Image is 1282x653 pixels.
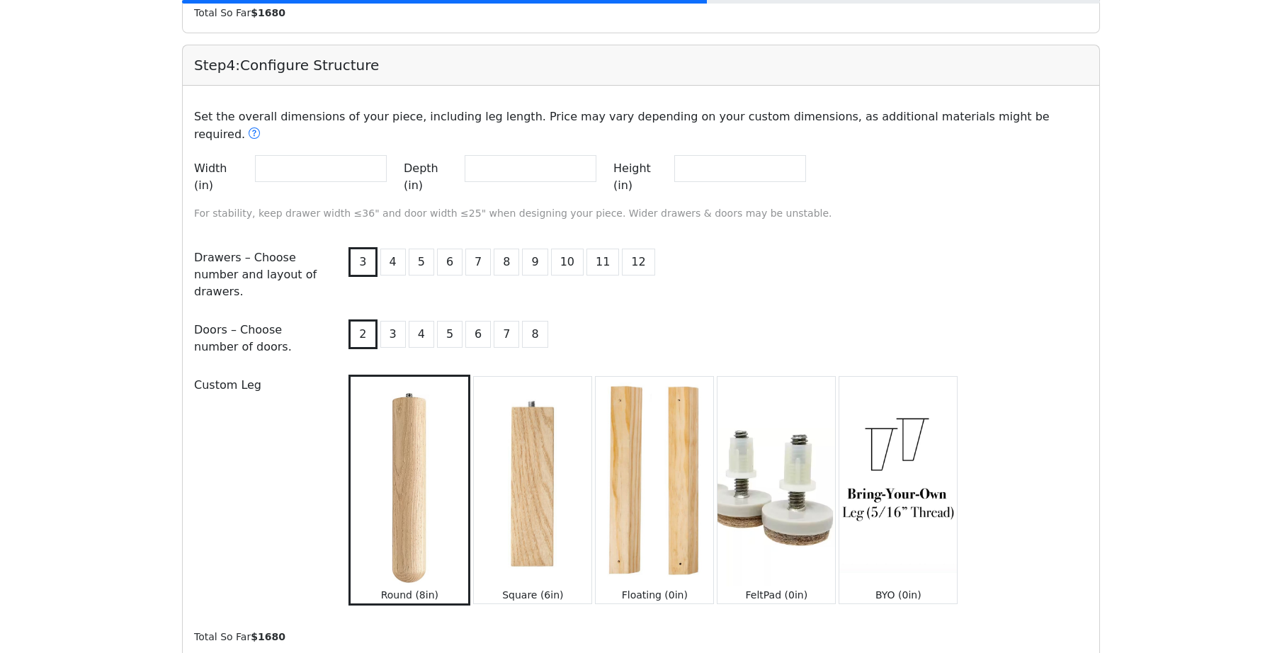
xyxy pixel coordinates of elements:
button: 8 [494,249,519,276]
img: Round (8in) [351,377,468,586]
small: BYO (0in) [875,589,921,601]
button: 4 [380,249,406,276]
button: 3 [380,321,406,348]
button: 4 [409,321,434,348]
small: For stability, keep drawer width ≤36" and door width ≤25" when designing your piece. Wider drawer... [194,208,832,219]
button: 2 [348,319,377,349]
button: 7 [465,249,491,276]
small: Floating (0in) [622,589,688,601]
button: Floating (0in) [595,376,714,603]
button: 10 [551,249,584,276]
small: Round (8in) [381,589,438,601]
button: Does a smaller size cost less? [248,125,261,144]
button: 8 [522,321,548,348]
label: Depth (in) [404,155,459,199]
p: Set the overall dimensions of your piece, including leg length. Price may vary depending on your ... [186,108,1096,144]
button: 9 [522,249,548,276]
div: Doors – Choose number of doors. [186,317,337,360]
button: FeltPad (0in) [717,376,836,603]
img: FeltPad (0in) [717,377,835,586]
button: 5 [409,249,434,276]
label: Width (in) [194,155,249,199]
button: BYO (0in) [839,376,958,603]
img: BYO (0in) [839,377,957,586]
small: Total So Far [194,7,285,18]
div: Custom Leg [186,372,337,605]
img: Floating (0in) [596,377,713,586]
button: 6 [437,249,463,276]
button: 11 [586,249,619,276]
small: Total So Far [194,631,285,642]
button: 3 [348,247,377,277]
div: Drawers – Choose number and layout of drawers. [186,244,337,305]
h5: Step 4 : Configure Structure [194,57,1088,74]
button: 12 [622,249,654,276]
button: 6 [465,321,491,348]
button: Round (8in) [348,375,470,605]
button: Square (6in) [473,376,592,603]
img: Square (6in) [474,377,591,586]
small: Square (6in) [502,589,563,601]
label: Height (in) [613,155,669,199]
button: 7 [494,321,519,348]
b: $ 1680 [251,7,285,18]
b: $ 1680 [251,631,285,642]
small: FeltPad (0in) [746,589,808,601]
button: 5 [437,321,463,348]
